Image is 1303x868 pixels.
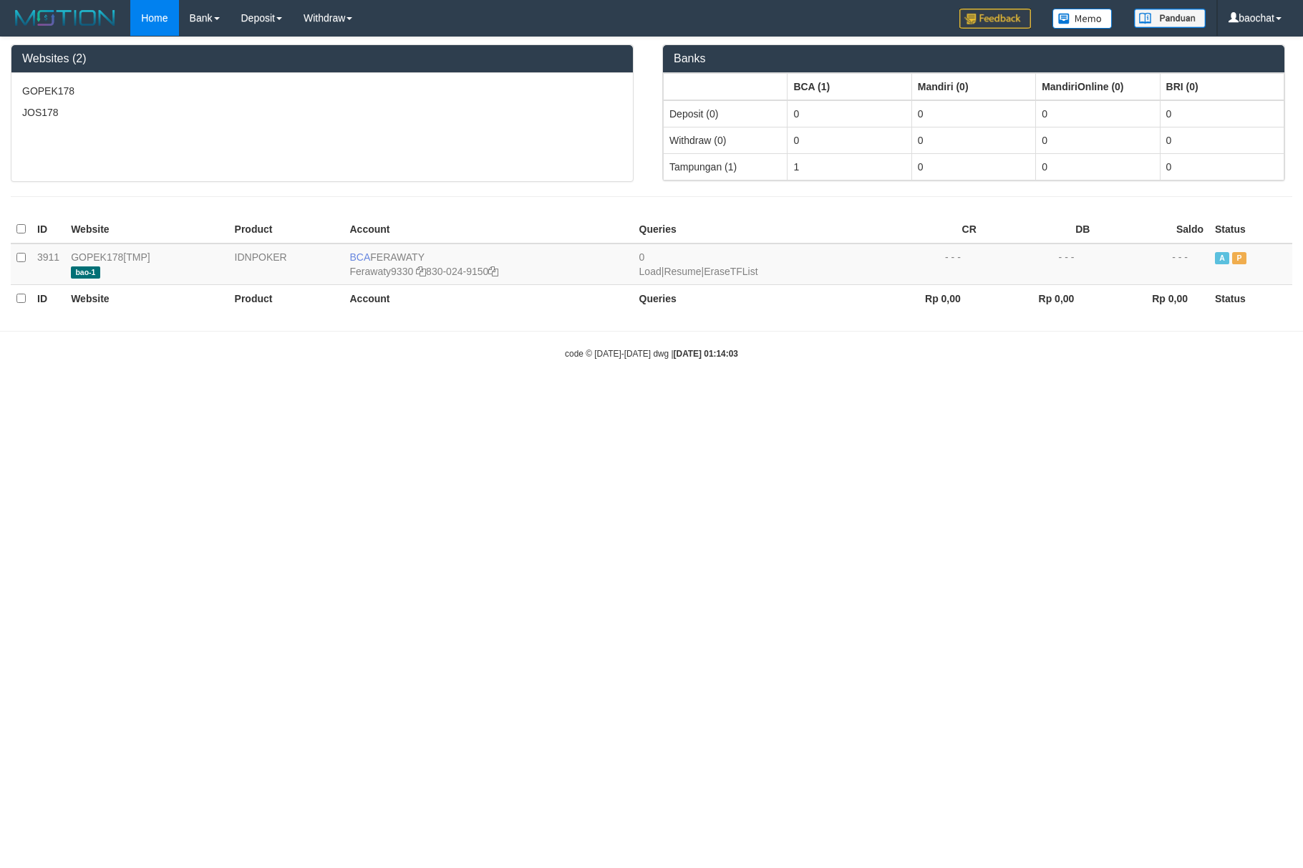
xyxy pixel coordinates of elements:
[22,105,622,120] p: JOS178
[639,251,645,263] span: 0
[1209,284,1292,312] th: Status
[229,284,344,312] th: Product
[71,266,100,279] span: bao-1
[1160,153,1284,180] td: 0
[664,266,701,277] a: Resume
[32,216,65,243] th: ID
[349,266,413,277] a: Ferawaty9330
[704,266,757,277] a: EraseTFList
[634,216,869,243] th: Queries
[674,52,1274,65] h3: Banks
[1036,100,1160,127] td: 0
[911,100,1035,127] td: 0
[1095,284,1209,312] th: Rp 0,00
[1160,73,1284,100] th: Group: activate to sort column ascending
[22,84,622,98] p: GOPEK178
[344,216,633,243] th: Account
[982,243,1096,285] td: - - -
[71,251,123,263] a: GOPEK178
[349,251,370,263] span: BCA
[1160,100,1284,127] td: 0
[664,153,788,180] td: Tampungan (1)
[664,127,788,153] td: Withdraw (0)
[634,284,869,312] th: Queries
[22,52,622,65] h3: Websites (2)
[911,73,1035,100] th: Group: activate to sort column ascending
[664,73,788,100] th: Group: activate to sort column ascending
[32,284,65,312] th: ID
[788,153,911,180] td: 1
[1215,252,1229,264] span: Active
[65,216,228,243] th: Website
[788,127,911,153] td: 0
[1036,73,1160,100] th: Group: activate to sort column ascending
[911,127,1035,153] td: 0
[674,349,738,359] strong: [DATE] 01:14:03
[1095,216,1209,243] th: Saldo
[65,243,228,285] td: [TMP]
[416,266,426,277] a: Copy Ferawaty9330 to clipboard
[959,9,1031,29] img: Feedback.jpg
[1232,252,1246,264] span: Paused
[65,284,228,312] th: Website
[788,100,911,127] td: 0
[229,243,344,285] td: IDNPOKER
[229,216,344,243] th: Product
[1209,216,1292,243] th: Status
[1036,153,1160,180] td: 0
[868,284,982,312] th: Rp 0,00
[1036,127,1160,153] td: 0
[788,73,911,100] th: Group: activate to sort column ascending
[1134,9,1206,28] img: panduan.png
[911,153,1035,180] td: 0
[982,216,1096,243] th: DB
[664,100,788,127] td: Deposit (0)
[344,284,633,312] th: Account
[488,266,498,277] a: Copy 8300249150 to clipboard
[868,243,982,285] td: - - -
[32,243,65,285] td: 3911
[868,216,982,243] th: CR
[1095,243,1209,285] td: - - -
[639,251,758,277] span: | |
[1160,127,1284,153] td: 0
[11,7,120,29] img: MOTION_logo.png
[1052,9,1113,29] img: Button%20Memo.svg
[344,243,633,285] td: FERAWATY 830-024-9150
[982,284,1096,312] th: Rp 0,00
[639,266,662,277] a: Load
[565,349,738,359] small: code © [DATE]-[DATE] dwg |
